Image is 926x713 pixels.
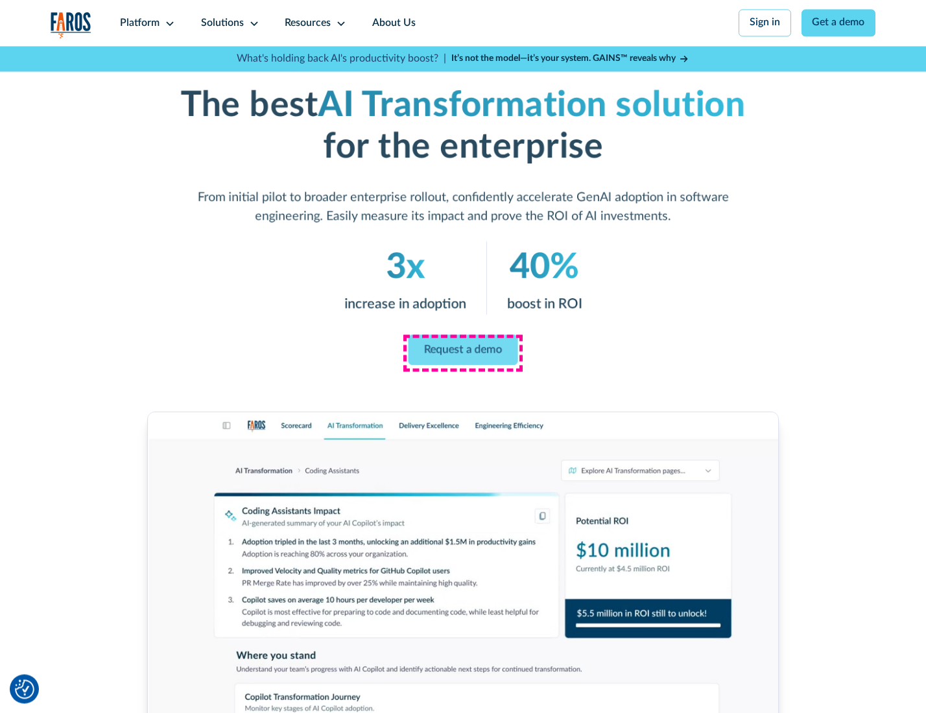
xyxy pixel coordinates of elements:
a: Request a demo [409,334,518,365]
p: From initial pilot to broader enterprise rollout, confidently accelerate GenAI adoption in softwa... [162,189,764,226]
button: Cookie Settings [15,679,34,699]
a: Get a demo [801,9,876,36]
div: Solutions [201,16,244,31]
a: It’s not the model—it’s your system. GAINS™ reveals why [451,52,690,65]
em: 40% [510,250,579,285]
em: AI Transformation solution [318,88,745,123]
strong: The best [181,88,318,123]
a: home [51,12,92,38]
strong: for the enterprise [323,130,603,165]
p: boost in ROI [506,294,582,314]
p: What's holding back AI's productivity boost? | [237,51,446,67]
strong: It’s not the model—it’s your system. GAINS™ reveals why [451,54,676,63]
em: 3x [386,250,425,285]
div: Resources [285,16,331,31]
a: Sign in [739,9,791,36]
img: Logo of the analytics and reporting company Faros. [51,12,92,38]
div: Platform [120,16,160,31]
p: increase in adoption [344,294,466,314]
img: Revisit consent button [15,679,34,699]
